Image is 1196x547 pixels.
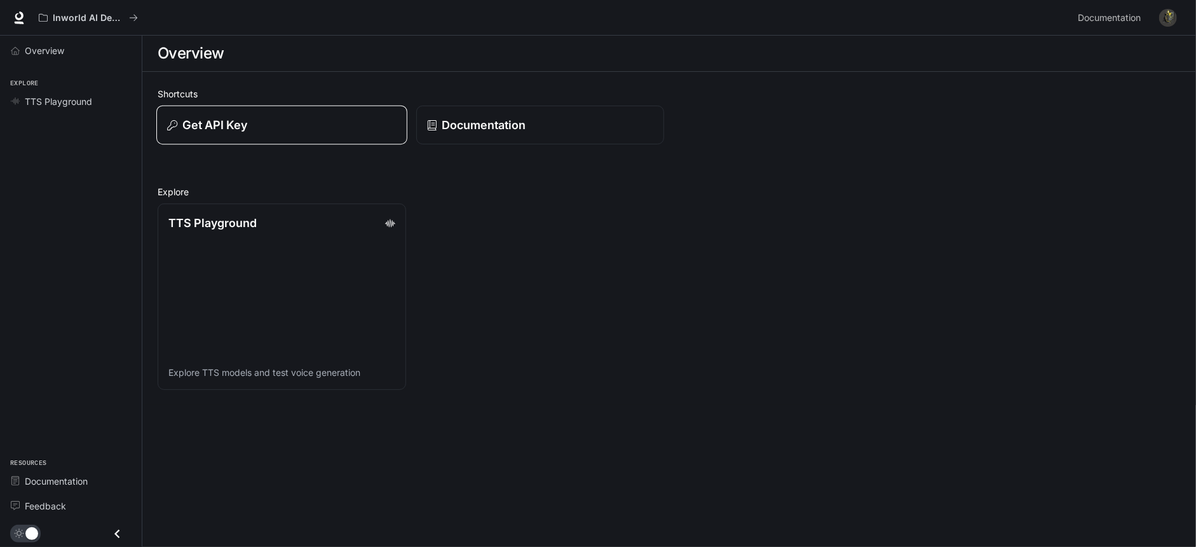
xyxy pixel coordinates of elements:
[158,204,406,390] a: TTS PlaygroundExplore TTS models and test voice generation
[1073,5,1150,31] a: Documentation
[103,521,132,547] button: Close drawer
[25,499,66,513] span: Feedback
[182,116,247,134] p: Get API Key
[168,214,257,232] p: TTS Playground
[158,41,224,66] h1: Overview
[1159,9,1177,27] img: User avatar
[25,44,64,57] span: Overview
[1078,10,1141,26] span: Documentation
[25,526,38,540] span: Dark mode toggle
[25,474,88,488] span: Documentation
[5,495,137,517] a: Feedback
[1155,5,1181,31] button: User avatar
[25,95,92,108] span: TTS Playground
[5,90,137,113] a: TTS Playground
[156,106,407,145] button: Get API Key
[53,13,124,24] p: Inworld AI Demos
[158,87,1181,100] h2: Shortcuts
[416,106,665,144] a: Documentation
[168,366,395,379] p: Explore TTS models and test voice generation
[5,470,137,492] a: Documentation
[33,5,144,31] button: All workspaces
[442,116,526,134] p: Documentation
[158,185,1181,198] h2: Explore
[5,39,137,62] a: Overview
